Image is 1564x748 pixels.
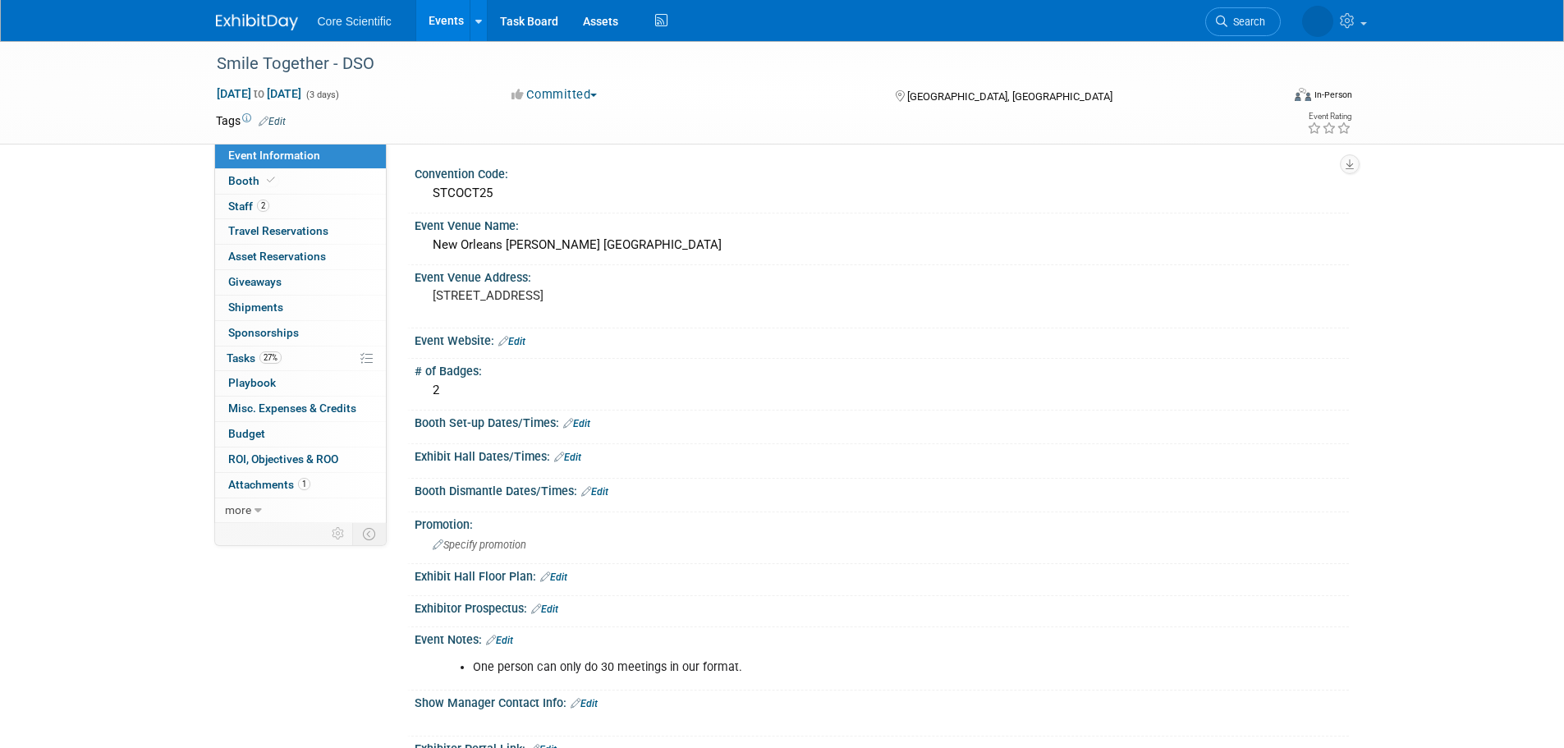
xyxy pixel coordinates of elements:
a: Edit [498,336,525,347]
span: [GEOGRAPHIC_DATA], [GEOGRAPHIC_DATA] [907,90,1112,103]
a: Shipments [215,296,386,320]
span: to [251,87,267,100]
a: Booth [215,169,386,194]
td: Personalize Event Tab Strip [324,523,353,544]
div: # of Badges: [415,359,1349,379]
span: Attachments [228,478,310,491]
span: [DATE] [DATE] [216,86,302,101]
div: New Orleans [PERSON_NAME] [GEOGRAPHIC_DATA] [427,232,1337,258]
a: Edit [571,698,598,709]
span: Event Information [228,149,320,162]
span: ROI, Objectives & ROO [228,452,338,466]
span: Misc. Expenses & Credits [228,402,356,415]
span: Tasks [227,351,282,365]
a: Attachments1 [215,473,386,498]
span: Search [1227,16,1265,28]
div: Booth Dismantle Dates/Times: [415,479,1349,500]
div: Event Venue Address: [415,265,1349,286]
div: Booth Set-up Dates/Times: [415,411,1349,432]
div: Convention Code: [415,162,1349,182]
a: Edit [531,603,558,615]
span: Staff [228,200,269,213]
span: Shipments [228,301,283,314]
a: Tasks27% [215,346,386,371]
span: Asset Reservations [228,250,326,263]
div: Exhibit Hall Floor Plan: [415,564,1349,585]
a: Edit [259,116,286,127]
span: Giveaways [228,275,282,288]
img: ExhibitDay [216,14,298,30]
span: 1 [298,478,310,490]
div: Smile Together - DSO [211,49,1256,79]
a: Edit [540,571,567,583]
a: Staff2 [215,195,386,219]
td: Tags [216,112,286,129]
span: 2 [257,200,269,212]
span: (3 days) [305,89,339,100]
div: In-Person [1314,89,1352,101]
span: Travel Reservations [228,224,328,237]
li: One person can only do 30 meetings in our format. [473,659,1158,676]
a: Asset Reservations [215,245,386,269]
a: Budget [215,422,386,447]
a: Edit [554,452,581,463]
a: Sponsorships [215,321,386,346]
span: Booth [228,174,278,187]
button: Committed [506,86,603,103]
span: Budget [228,427,265,440]
div: Event Website: [415,328,1349,350]
span: Core Scientific [318,15,392,28]
div: Exhibitor Prospectus: [415,596,1349,617]
div: Event Rating [1307,112,1351,121]
div: Event Notes: [415,627,1349,649]
i: Booth reservation complete [267,176,275,185]
a: Edit [563,418,590,429]
a: Edit [581,486,608,498]
a: Misc. Expenses & Credits [215,397,386,421]
a: Search [1205,7,1281,36]
a: ROI, Objectives & ROO [215,447,386,472]
div: 2 [427,378,1337,403]
a: Travel Reservations [215,219,386,244]
img: Format-Inperson.png [1295,88,1311,101]
span: more [225,503,251,516]
img: Megan Murray [1302,6,1333,37]
div: Event Format [1184,85,1353,110]
a: Playbook [215,371,386,396]
a: Edit [486,635,513,646]
span: Playbook [228,376,276,389]
a: Giveaways [215,270,386,295]
span: Specify promotion [433,539,526,551]
div: Event Venue Name: [415,213,1349,234]
div: Promotion: [415,512,1349,533]
pre: [STREET_ADDRESS] [433,288,786,303]
div: Show Manager Contact Info: [415,691,1349,712]
span: Sponsorships [228,326,299,339]
span: 27% [259,351,282,364]
a: Event Information [215,144,386,168]
td: Toggle Event Tabs [352,523,386,544]
div: Exhibit Hall Dates/Times: [415,444,1349,466]
div: STCOCT25 [427,181,1337,206]
a: more [215,498,386,523]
